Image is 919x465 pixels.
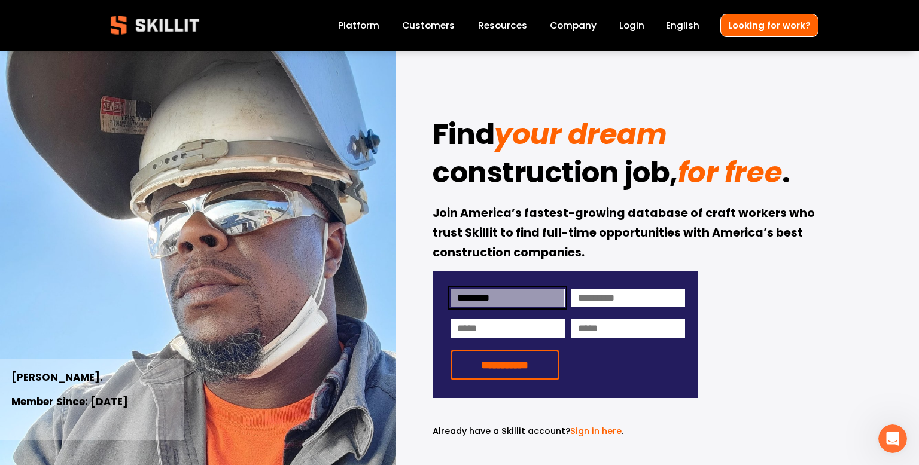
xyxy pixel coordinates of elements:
[433,424,698,438] p: .
[494,114,667,154] em: your dream
[570,425,622,437] a: Sign in here
[666,17,699,33] div: language picker
[550,17,597,33] a: Company
[11,369,103,387] strong: [PERSON_NAME].
[338,17,379,33] a: Platform
[101,7,209,43] img: Skillit
[782,151,790,200] strong: .
[433,112,494,161] strong: Find
[433,425,570,437] span: Already have a Skillit account?
[619,17,644,33] a: Login
[878,424,907,453] iframe: Intercom live chat
[433,204,817,263] strong: Join America’s fastest-growing database of craft workers who trust Skillit to find full-time oppo...
[720,14,818,37] a: Looking for work?
[11,394,128,411] strong: Member Since: [DATE]
[666,19,699,32] span: English
[478,17,527,33] a: folder dropdown
[678,152,782,192] em: for free
[433,151,678,200] strong: construction job,
[402,17,455,33] a: Customers
[478,19,527,32] span: Resources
